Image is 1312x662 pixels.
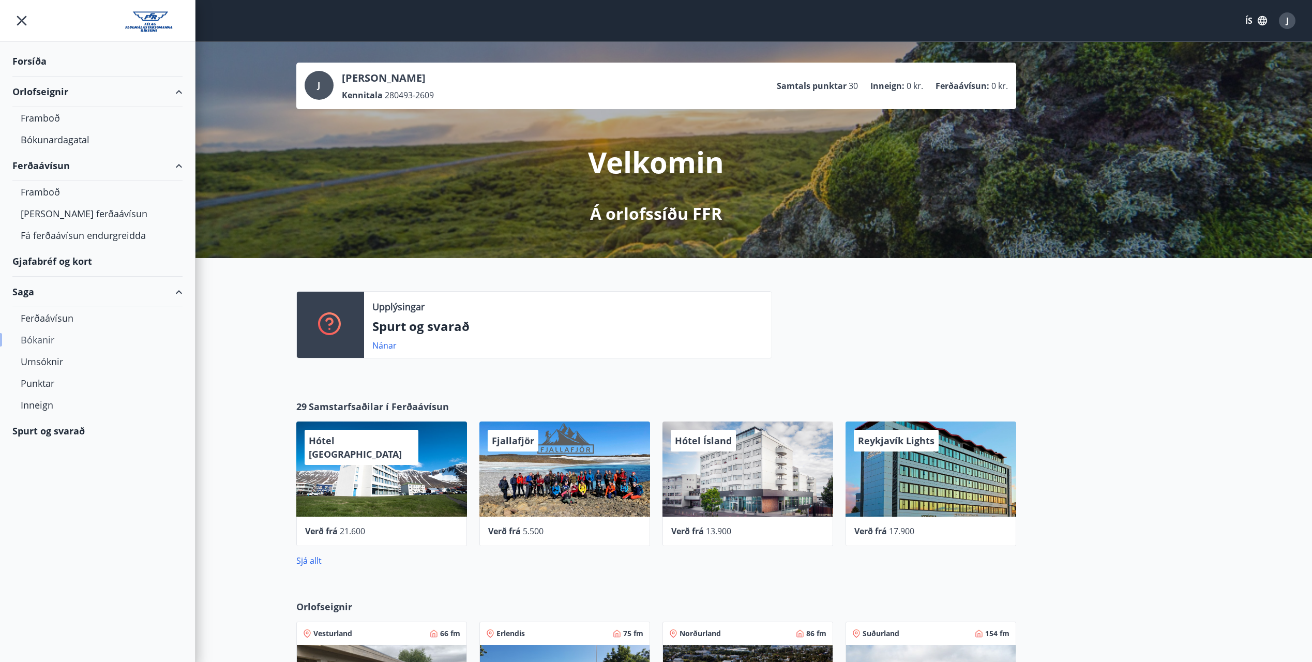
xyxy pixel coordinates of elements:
p: Á orlofssíðu FFR [590,202,722,225]
span: Fjallafjör [492,434,534,447]
div: Orlofseignir [12,77,183,107]
div: Spurt og svarað [12,416,183,446]
p: Inneign : [870,80,904,92]
span: Orlofseignir [296,600,352,613]
div: Forsíða [12,46,183,77]
span: 30 [849,80,858,92]
div: Saga [12,277,183,307]
div: Punktar [21,372,174,394]
p: Spurt og svarað [372,318,763,335]
div: Framboð [21,107,174,129]
span: 154 fm [985,628,1009,639]
span: 17.900 [889,525,914,537]
button: ÍS [1240,11,1273,30]
span: Verð frá [305,525,338,537]
a: Sjá allt [296,555,322,566]
span: Erlendis [496,628,525,639]
span: 21.600 [340,525,365,537]
button: menu [12,11,31,30]
span: Hótel [GEOGRAPHIC_DATA] [309,434,402,460]
p: Ferðaávísun : [936,80,989,92]
span: 5.500 [523,525,544,537]
div: Bókunardagatal [21,129,174,151]
span: Suðurland [863,628,899,639]
div: Inneign [21,394,174,416]
div: Ferðaávísun [12,151,183,181]
img: union_logo [125,11,183,32]
span: 13.900 [706,525,731,537]
div: Fá ferðaávísun endurgreidda [21,224,174,246]
span: Vesturland [313,628,352,639]
span: 75 fm [623,628,643,639]
span: 66 fm [440,628,460,639]
span: Hótel Ísland [675,434,732,447]
div: [PERSON_NAME] ferðaávísun [21,203,174,224]
span: Reykjavík Lights [858,434,934,447]
span: 280493-2609 [385,89,434,101]
div: Bókanir [21,329,174,351]
span: Norðurland [680,628,721,639]
span: J [1286,15,1289,26]
a: Nánar [372,340,397,351]
span: 29 [296,400,307,413]
p: Kennitala [342,89,383,101]
div: Ferðaávísun [21,307,174,329]
div: Framboð [21,181,174,203]
span: Verð frá [488,525,521,537]
p: Samtals punktar [777,80,847,92]
span: 86 fm [806,628,826,639]
div: Gjafabréf og kort [12,246,183,277]
span: Samstarfsaðilar í Ferðaávísun [309,400,449,413]
span: 0 kr. [991,80,1008,92]
span: J [318,80,320,91]
span: 0 kr. [907,80,923,92]
span: Verð frá [854,525,887,537]
span: Verð frá [671,525,704,537]
p: Velkomin [588,142,724,182]
button: J [1275,8,1300,33]
p: [PERSON_NAME] [342,71,434,85]
p: Upplýsingar [372,300,425,313]
div: Umsóknir [21,351,174,372]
